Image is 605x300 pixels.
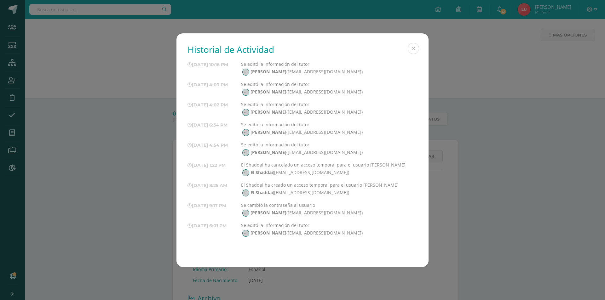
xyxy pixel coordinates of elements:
img: 45x45 [243,69,249,75]
span: [DATE] 8:25 AM [192,183,227,188]
span: ([EMAIL_ADDRESS][DOMAIN_NAME]) [241,149,363,155]
h1: Historial de Actividad [187,43,418,55]
img: 45x45 [243,190,249,196]
div: Se editó la información del tutor [241,60,418,76]
span: ([EMAIL_ADDRESS][DOMAIN_NAME]) [241,109,363,115]
strong: [PERSON_NAME] [251,129,286,135]
div: Se cambió la contraseña al usuario [241,201,418,217]
span: ([EMAIL_ADDRESS][DOMAIN_NAME]) [241,190,349,195]
img: 45x45 [243,170,249,176]
img: 45x45 [243,230,249,236]
strong: [PERSON_NAME] [251,89,286,95]
strong: [PERSON_NAME] [251,210,286,216]
div: El Shaddai ha creado un acceso temporal para el usuario [PERSON_NAME] [241,181,418,196]
span: ([EMAIL_ADDRESS][DOMAIN_NAME]) [241,89,363,95]
span: [DATE] 1:22 PM [192,162,226,168]
strong: El Shaddai [251,169,273,175]
span: ([EMAIL_ADDRESS][DOMAIN_NAME]) [241,129,363,135]
span: [DATE] 4:02 PM [192,102,228,108]
strong: El Shaddai [251,190,273,195]
span: [DATE] 9:17 PM [192,203,226,208]
span: [DATE] 4:54 PM [192,142,228,148]
strong: [PERSON_NAME] [251,69,286,75]
img: 45x45 [243,89,249,95]
div: Se editó la información del tutor [241,121,418,136]
span: [DATE] 10:16 PM [192,62,228,67]
span: ([EMAIL_ADDRESS][DOMAIN_NAME]) [241,210,363,216]
strong: [PERSON_NAME] [251,230,286,236]
strong: [PERSON_NAME] [251,109,286,115]
span: [DATE] 4:03 PM [192,82,228,88]
div: Se editó la información del tutor [241,81,418,96]
span: ([EMAIL_ADDRESS][DOMAIN_NAME]) [241,169,349,175]
span: [DATE] 6:01 PM [192,223,227,229]
img: 45x45 [243,150,249,156]
span: ([EMAIL_ADDRESS][DOMAIN_NAME]) [241,69,363,75]
img: 45x45 [243,109,249,116]
span: ([EMAIL_ADDRESS][DOMAIN_NAME]) [241,230,363,236]
strong: [PERSON_NAME] [251,149,286,155]
div: Se editó la información del tutor [241,141,418,156]
span: [DATE] 6:34 PM [192,122,228,128]
div: Se editó la información del tutor [241,222,418,237]
img: 45x45 [243,210,249,216]
div: Se editó la información del tutor [241,101,418,116]
button: Close (Esc) [408,43,419,54]
div: El Shaddai ha cancelado un acceso temporal para el usuario [PERSON_NAME] [241,161,418,176]
img: 45x45 [243,129,249,136]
